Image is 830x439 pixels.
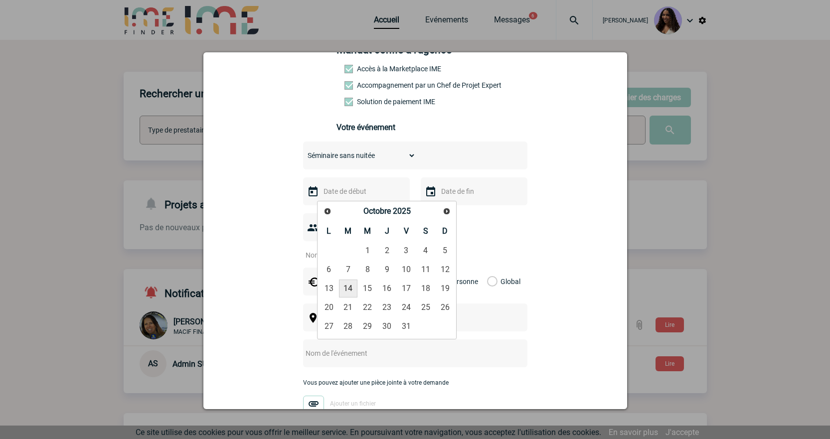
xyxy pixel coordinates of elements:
a: 22 [358,298,377,316]
a: 21 [339,298,357,316]
span: Dimanche [442,226,448,236]
p: Vous pouvez ajouter une pièce jointe à votre demande [303,379,527,386]
span: Jeudi [385,226,389,236]
a: 30 [378,317,396,335]
a: 2 [378,242,396,260]
a: 24 [397,298,416,316]
a: Suivant [439,204,454,218]
a: 7 [339,261,357,279]
input: Nom de l'événement [303,347,501,360]
a: 11 [416,261,435,279]
a: 16 [378,280,396,297]
a: 19 [436,280,454,297]
span: Vendredi [404,226,409,236]
span: Samedi [423,226,428,236]
label: Prestation payante [344,81,388,89]
a: 26 [436,298,454,316]
a: 17 [397,280,416,297]
input: Nombre de participants [303,249,397,262]
label: Accès à la Marketplace IME [344,65,388,73]
span: Ajouter un fichier [330,400,376,407]
a: 23 [378,298,396,316]
a: 15 [358,280,377,297]
a: 20 [320,298,338,316]
a: 3 [397,242,416,260]
a: 5 [436,242,454,260]
span: Mercredi [364,226,371,236]
label: Global [487,268,494,295]
a: 31 [397,317,416,335]
input: Date de fin [439,185,507,198]
a: 10 [397,261,416,279]
label: Conformité aux process achat client, Prise en charge de la facturation, Mutualisation de plusieur... [344,98,388,106]
a: 29 [358,317,377,335]
a: 8 [358,261,377,279]
a: 4 [416,242,435,260]
input: Date de début [321,185,390,198]
span: 2025 [393,206,411,216]
a: 13 [320,280,338,297]
a: 28 [339,317,357,335]
a: Précédent [320,204,334,218]
a: 27 [320,317,338,335]
a: 18 [416,280,435,297]
span: Lundi [327,226,331,236]
span: Octobre [363,206,391,216]
a: 9 [378,261,396,279]
a: 1 [358,242,377,260]
span: Mardi [344,226,351,236]
h3: Votre événement [336,123,494,132]
a: 25 [416,298,435,316]
span: Suivant [443,207,451,215]
a: 6 [320,261,338,279]
a: 12 [436,261,454,279]
span: Précédent [324,207,332,215]
a: 14 [339,280,357,297]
